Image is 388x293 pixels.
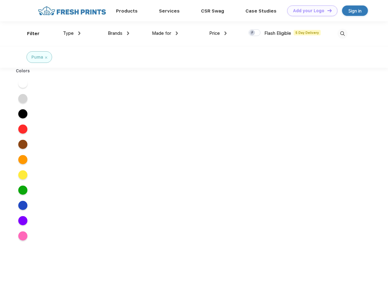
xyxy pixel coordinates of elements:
[78,31,80,35] img: dropdown.png
[159,8,180,14] a: Services
[209,31,220,36] span: Price
[152,31,171,36] span: Made for
[108,31,122,36] span: Brands
[337,29,347,39] img: desktop_search.svg
[63,31,74,36] span: Type
[11,68,35,74] div: Colors
[201,8,224,14] a: CSR Swag
[224,31,227,35] img: dropdown.png
[127,31,129,35] img: dropdown.png
[27,30,40,37] div: Filter
[294,30,321,35] span: 5 Day Delivery
[45,56,47,59] img: filter_cancel.svg
[342,5,368,16] a: Sign in
[264,31,291,36] span: Flash Eligible
[36,5,108,16] img: fo%20logo%202.webp
[176,31,178,35] img: dropdown.png
[31,54,43,60] div: Puma
[348,7,362,14] div: Sign in
[293,8,324,13] div: Add your Logo
[116,8,138,14] a: Products
[327,9,332,12] img: DT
